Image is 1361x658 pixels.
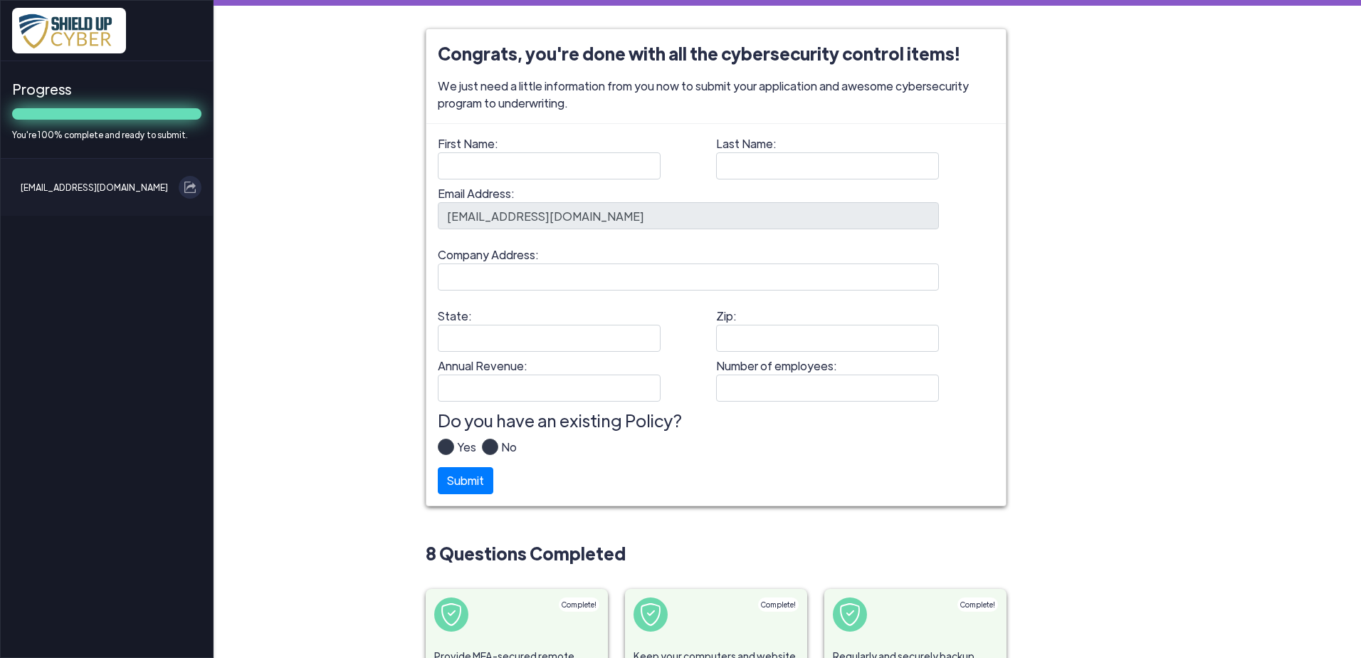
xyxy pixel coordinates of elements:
[438,246,939,291] label: Company Address:
[761,600,796,609] span: Complete!
[438,202,939,229] input: Email Address:
[438,407,994,433] legend: Do you have an existing Policy?
[716,308,939,352] label: Zip:
[960,600,995,609] span: Complete!
[438,152,661,179] input: First Name:
[454,439,476,467] label: Yes
[426,540,1007,566] span: 8 Questions Completed
[438,185,939,229] label: Email Address:
[438,135,661,179] label: First Name:
[438,357,661,402] label: Annual Revenue:
[839,603,861,626] img: shield-check-white.svg
[438,308,661,352] label: State:
[639,603,662,626] img: shield-check-white.svg
[438,41,994,66] span: Congrats, you're done with all the cybersecurity control items!
[716,152,939,179] input: Last Name:
[438,467,493,494] button: Submit
[438,375,661,402] input: Annual Revenue:
[498,439,517,467] label: No
[12,128,201,141] span: You're 100% complete and ready to submit.
[21,176,168,199] span: [EMAIL_ADDRESS][DOMAIN_NAME]
[716,325,939,352] input: Zip:
[440,603,463,626] img: shield-check-white.svg
[184,182,196,193] img: exit.svg
[438,263,939,291] input: Company Address:
[12,78,201,100] span: Progress
[716,375,939,402] input: Number of employees:
[179,176,201,199] button: Log out
[716,357,939,402] label: Number of employees:
[562,600,597,609] span: Complete!
[438,78,994,112] span: We just need a little information from you now to submit your application and awesome cybersecuri...
[438,325,661,352] input: State:
[12,8,126,53] img: x7pemu0IxLxkcbZJZdzx2HwkaHwO9aaLS0XkQIJL.png
[716,135,939,179] label: Last Name:
[1124,504,1361,658] iframe: Chat Widget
